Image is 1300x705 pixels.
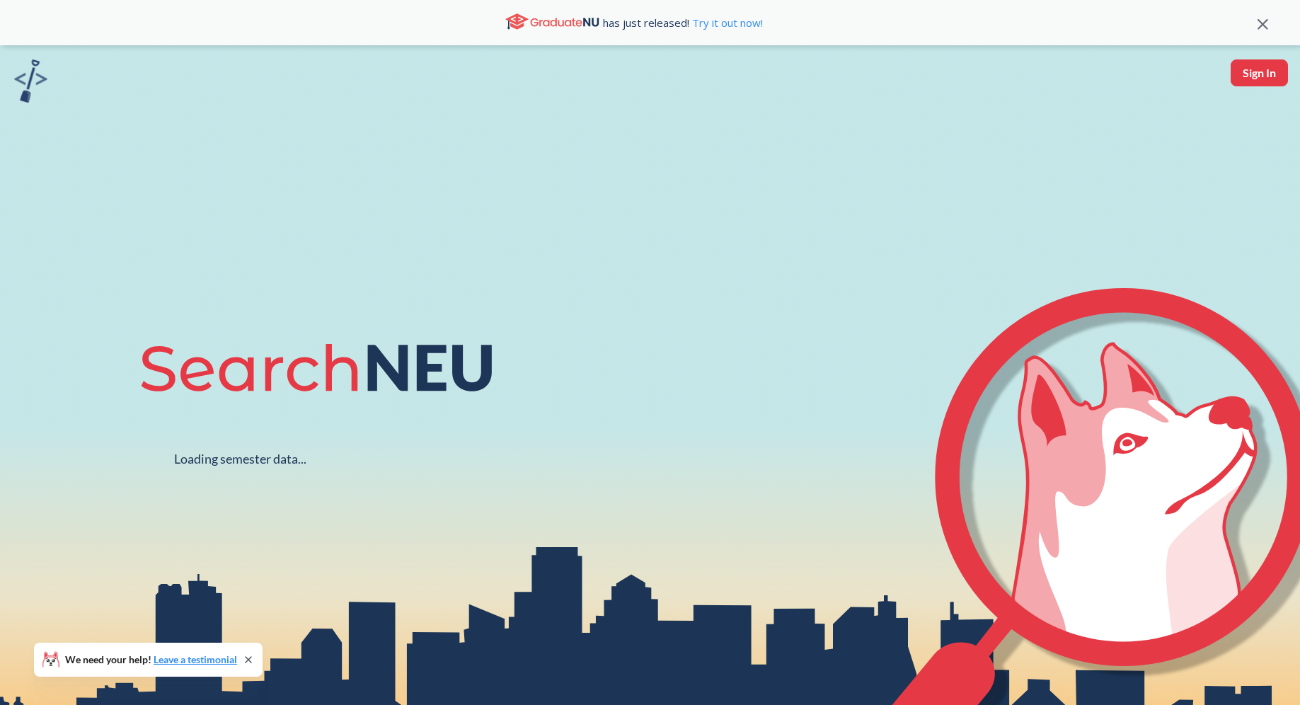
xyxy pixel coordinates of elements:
div: Loading semester data... [174,451,306,467]
a: Leave a testimonial [154,653,237,665]
button: Sign In [1231,59,1288,86]
a: Try it out now! [689,16,763,30]
a: sandbox logo [14,59,47,107]
span: We need your help! [65,655,237,665]
span: has just released! [603,15,763,30]
img: sandbox logo [14,59,47,103]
